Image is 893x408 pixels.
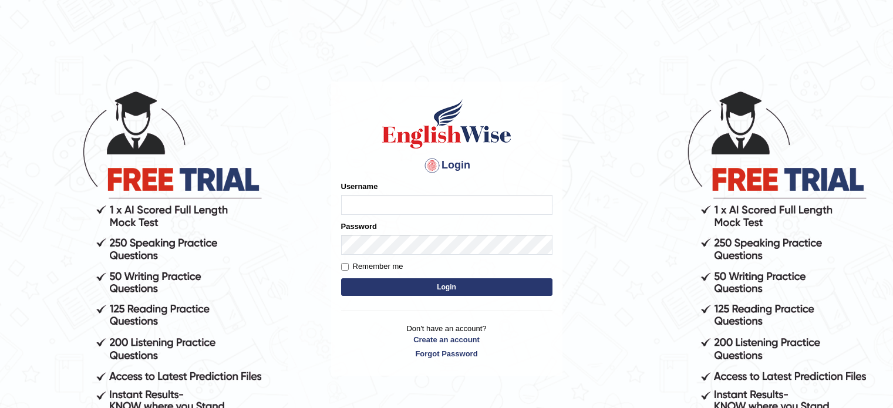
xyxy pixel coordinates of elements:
h4: Login [341,156,552,175]
img: Logo of English Wise sign in for intelligent practice with AI [380,97,514,150]
p: Don't have an account? [341,323,552,359]
input: Remember me [341,263,349,271]
a: Forgot Password [341,348,552,359]
a: Create an account [341,334,552,345]
button: Login [341,278,552,296]
label: Username [341,181,378,192]
label: Password [341,221,377,232]
label: Remember me [341,261,403,272]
